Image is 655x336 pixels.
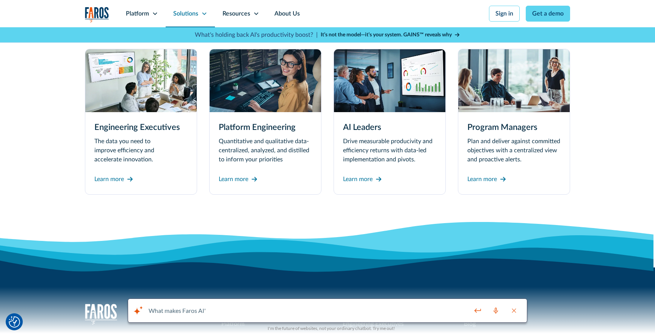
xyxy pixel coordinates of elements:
[458,49,570,194] a: Program ManagersPlan and deliver against committed objectives with a centralized view and proacti...
[223,9,250,18] div: Resources
[334,49,446,194] a: AI LeadersDrive measurable producivity and efficiency returns with data-led implementation and pi...
[149,307,464,314] input: Hey, I'm a Faros AI product expert. Ask me anything!
[85,7,109,22] a: home
[219,175,248,184] div: Learn more
[343,175,373,184] div: Learn more
[94,137,188,164] p: The data you need to improve efficiency and accelerate innovation.
[219,137,312,164] p: Quantitative and qualitative data-centralized, analyzed, and distilled to inform your priorities
[487,303,505,319] button: Start recording
[94,175,124,184] div: Learn more
[85,49,197,194] a: Engineering ExecutivesThe data you need to improve efficiency and accelerate innovation.Learn more
[489,6,520,22] a: Sign in
[321,32,452,38] strong: It’s not the model—it’s your system. GAINS™ reveals why
[219,121,312,134] h3: Platform Engineering
[85,7,109,22] img: Logo of the analytics and reporting company Faros.
[173,9,198,18] div: Solutions
[469,303,487,319] button: Enter
[321,31,460,39] a: It’s not the model—it’s your system. GAINS™ reveals why
[467,137,561,164] p: Plan and deliver against committed objectives with a centralized view and proactive alerts.
[132,325,531,332] div: I'm the future of websites, not your ordinary chatbot. Try me out!
[526,6,570,22] a: Get a demo
[9,316,20,328] img: Revisit consent button
[126,9,149,18] div: Platform
[343,137,436,164] p: Drive measurable producivity and efficiency returns with data-led implementation and pivots.
[209,49,321,194] a: Platform EngineeringQuantitative and qualitative data-centralized, analyzed, and distilled to inf...
[94,121,188,134] h3: Engineering Executives
[9,316,20,328] button: Cookie Settings
[467,175,497,184] div: Learn more
[505,303,523,319] button: Close search bar
[195,30,318,39] p: What's holding back AI's productivity boost? |
[343,121,436,134] h3: AI Leaders
[467,121,561,134] h3: Program Managers
[132,305,144,317] div: Toggle inspiration questions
